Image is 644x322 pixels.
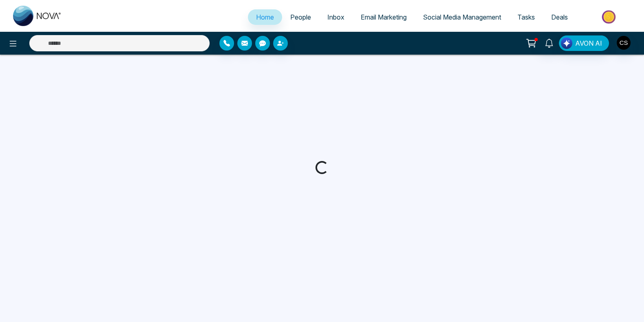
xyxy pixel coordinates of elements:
[559,35,609,51] button: AVON AI
[282,9,319,25] a: People
[517,13,535,21] span: Tasks
[617,36,631,50] img: User Avatar
[423,13,501,21] span: Social Media Management
[361,13,407,21] span: Email Marketing
[327,13,344,21] span: Inbox
[580,8,639,26] img: Market-place.gif
[575,38,602,48] span: AVON AI
[353,9,415,25] a: Email Marketing
[319,9,353,25] a: Inbox
[256,13,274,21] span: Home
[551,13,568,21] span: Deals
[561,37,572,49] img: Lead Flow
[248,9,282,25] a: Home
[509,9,543,25] a: Tasks
[290,13,311,21] span: People
[13,6,62,26] img: Nova CRM Logo
[543,9,576,25] a: Deals
[415,9,509,25] a: Social Media Management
